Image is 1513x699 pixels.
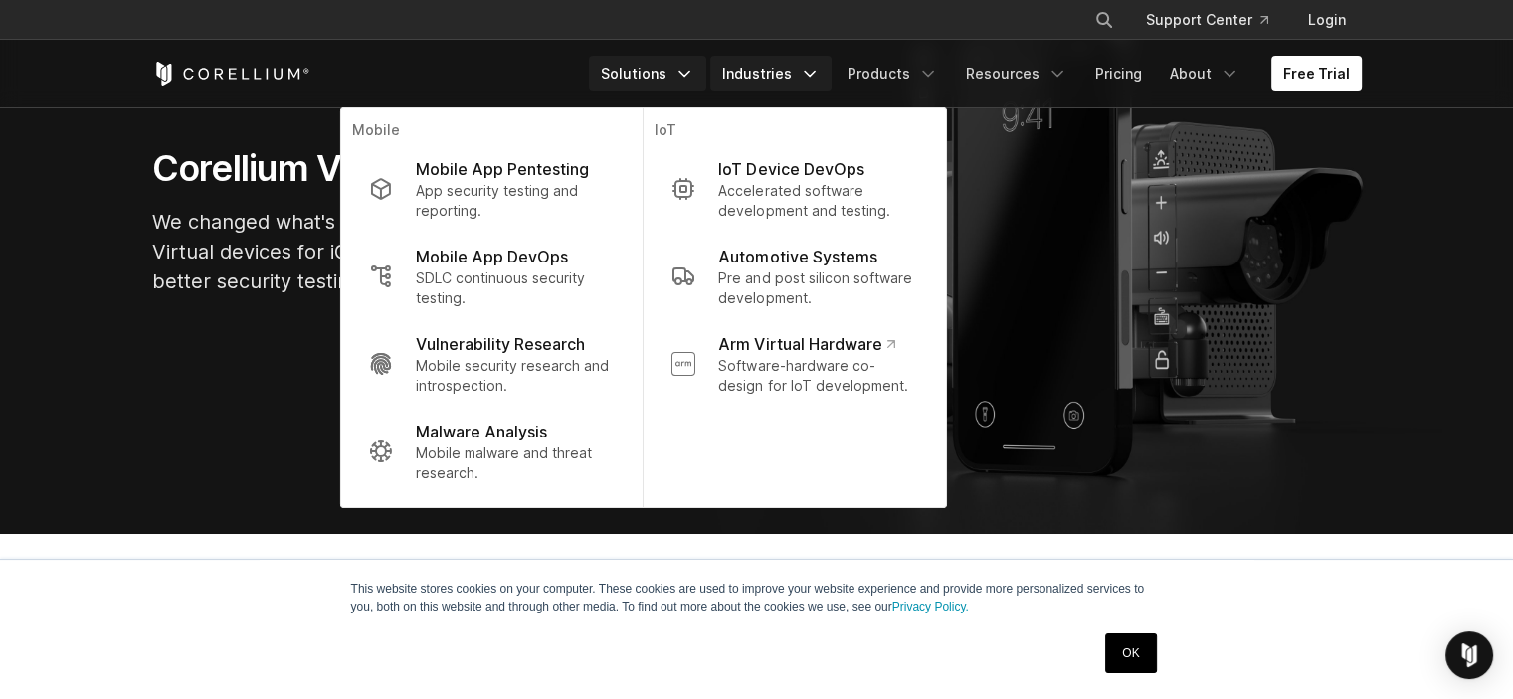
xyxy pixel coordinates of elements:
[352,320,630,408] a: Vulnerability Research Mobile security research and introspection.
[718,356,917,396] p: Software-hardware co-design for IoT development.
[416,181,614,221] p: App security testing and reporting.
[1105,633,1156,673] a: OK
[1292,2,1362,38] a: Login
[352,120,630,145] p: Mobile
[1271,56,1362,91] a: Free Trial
[416,356,614,396] p: Mobile security research and introspection.
[655,233,933,320] a: Automotive Systems Pre and post silicon software development.
[655,320,933,408] a: Arm Virtual Hardware Software-hardware co-design for IoT development.
[416,245,568,268] p: Mobile App DevOps
[152,146,749,191] h1: Corellium Virtual Hardware
[352,145,630,233] a: Mobile App Pentesting App security testing and reporting.
[1158,56,1251,91] a: About
[1070,2,1362,38] div: Navigation Menu
[718,268,917,308] p: Pre and post silicon software development.
[152,62,310,86] a: Corellium Home
[416,157,589,181] p: Mobile App Pentesting
[718,332,894,356] p: Arm Virtual Hardware
[352,408,630,495] a: Malware Analysis Mobile malware and threat research.
[836,56,950,91] a: Products
[718,181,917,221] p: Accelerated software development and testing.
[416,420,547,443] p: Malware Analysis
[954,56,1079,91] a: Resources
[416,332,585,356] p: Vulnerability Research
[416,443,614,483] p: Mobile malware and threat research.
[351,580,1163,615] p: This website stores cookies on your computer. These cookies are used to improve your website expe...
[152,207,749,296] p: We changed what's possible, so you can build what's next. Virtual devices for iOS, Android, and A...
[589,56,1362,91] div: Navigation Menu
[718,157,863,181] p: IoT Device DevOps
[1086,2,1122,38] button: Search
[1445,631,1493,679] div: Open Intercom Messenger
[416,268,614,308] p: SDLC continuous security testing.
[710,56,832,91] a: Industries
[589,56,706,91] a: Solutions
[1083,56,1154,91] a: Pricing
[718,245,876,268] p: Automotive Systems
[655,145,933,233] a: IoT Device DevOps Accelerated software development and testing.
[892,600,969,613] a: Privacy Policy.
[655,120,933,145] p: IoT
[1130,2,1284,38] a: Support Center
[352,233,630,320] a: Mobile App DevOps SDLC continuous security testing.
